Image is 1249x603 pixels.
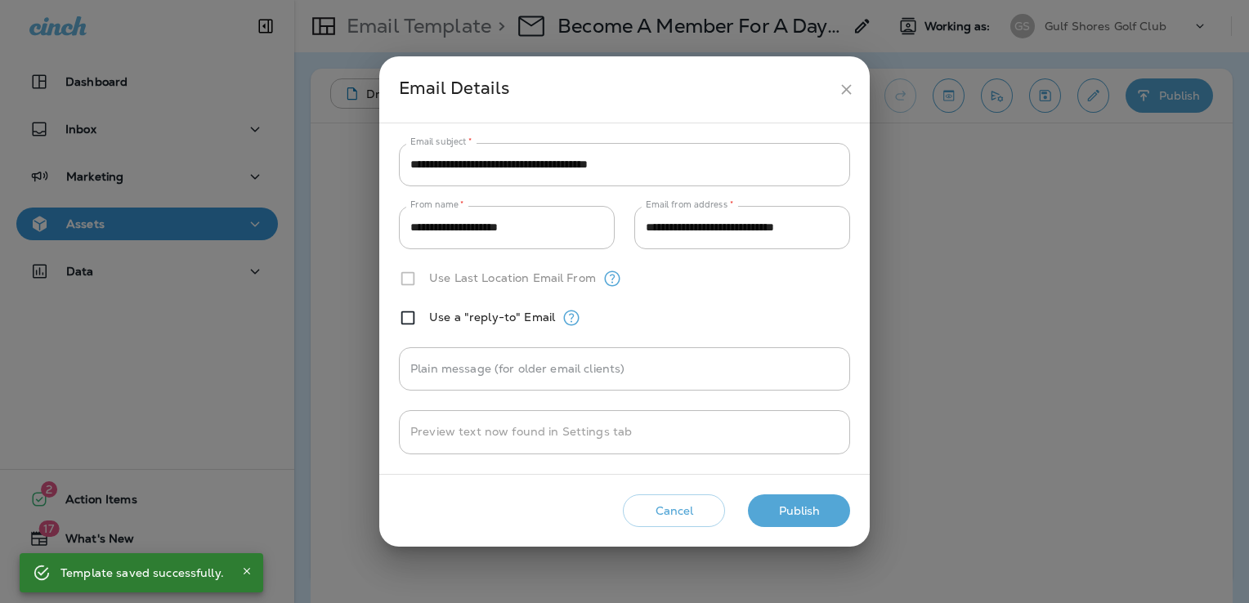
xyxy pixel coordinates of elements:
[748,494,850,528] button: Publish
[429,271,596,284] label: Use Last Location Email From
[831,74,862,105] button: close
[399,74,831,105] div: Email Details
[237,561,257,581] button: Close
[410,136,472,148] label: Email subject
[623,494,725,528] button: Cancel
[60,558,224,587] div: Template saved successfully.
[429,310,555,324] label: Use a "reply-to" Email
[410,199,464,211] label: From name
[646,199,733,211] label: Email from address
